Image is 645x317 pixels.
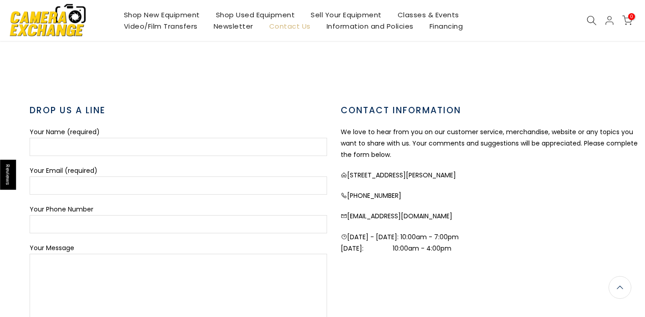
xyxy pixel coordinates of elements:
a: 0 [622,15,632,25]
p: [PHONE_NUMBER] [341,190,638,201]
a: Sell Your Equipment [303,9,390,20]
a: Shop New Equipment [116,9,208,20]
h3: DROP US A LINE [30,104,327,117]
a: Contact Us [261,20,318,32]
p: We love to hear from you on our customer service, merchandise, website or any topics you want to ... [341,126,638,161]
a: Video/Film Transfers [116,20,205,32]
p: [STREET_ADDRESS][PERSON_NAME] [341,170,638,181]
a: Newsletter [205,20,261,32]
a: Classes & Events [389,9,467,20]
p: [EMAIL_ADDRESS][DOMAIN_NAME] [341,211,638,222]
a: Financing [421,20,471,32]
label: Your Phone Number [30,205,93,214]
label: Your Message [30,243,74,252]
span: 0 [628,13,635,20]
a: Information and Policies [318,20,421,32]
label: Your Name (required) [30,127,100,136]
a: Shop Used Equipment [208,9,303,20]
label: Your Email (required) [30,166,97,175]
h3: CONTACT INFORMATION [341,104,638,117]
a: Back to the top [609,276,631,299]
